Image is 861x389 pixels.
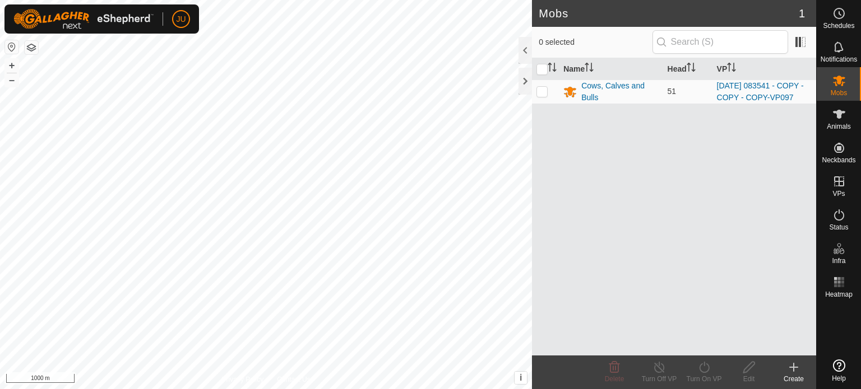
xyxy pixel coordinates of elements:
button: – [5,73,18,87]
div: Turn On VP [682,374,726,384]
span: 0 selected [539,36,652,48]
a: [DATE] 083541 - COPY - COPY - COPY-VP097 [717,81,804,102]
a: Privacy Policy [222,374,264,385]
span: 1 [799,5,805,22]
span: Delete [605,375,624,383]
div: Edit [726,374,771,384]
span: Notifications [821,56,857,63]
p-sorticon: Activate to sort [585,64,594,73]
h2: Mobs [539,7,799,20]
span: Help [832,375,846,382]
a: Contact Us [277,374,310,385]
button: + [5,59,18,72]
span: Animals [827,123,851,130]
span: JU [176,13,186,25]
span: i [520,373,522,382]
th: Name [559,58,663,80]
button: i [515,372,527,384]
span: Schedules [823,22,854,29]
span: Status [829,224,848,231]
span: Mobs [831,90,847,96]
p-sorticon: Activate to sort [727,64,736,73]
span: Heatmap [825,291,853,298]
p-sorticon: Activate to sort [687,64,696,73]
img: Gallagher Logo [13,9,154,29]
input: Search (S) [652,30,788,54]
button: Reset Map [5,40,18,54]
span: 51 [668,87,677,96]
span: Infra [832,257,845,264]
span: Neckbands [822,157,855,163]
th: VP [712,58,816,80]
div: Turn Off VP [637,374,682,384]
th: Head [663,58,712,80]
div: Cows, Calves and Bulls [581,80,658,104]
a: Help [817,355,861,386]
span: VPs [832,190,845,197]
p-sorticon: Activate to sort [548,64,557,73]
button: Map Layers [25,41,38,54]
div: Create [771,374,816,384]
